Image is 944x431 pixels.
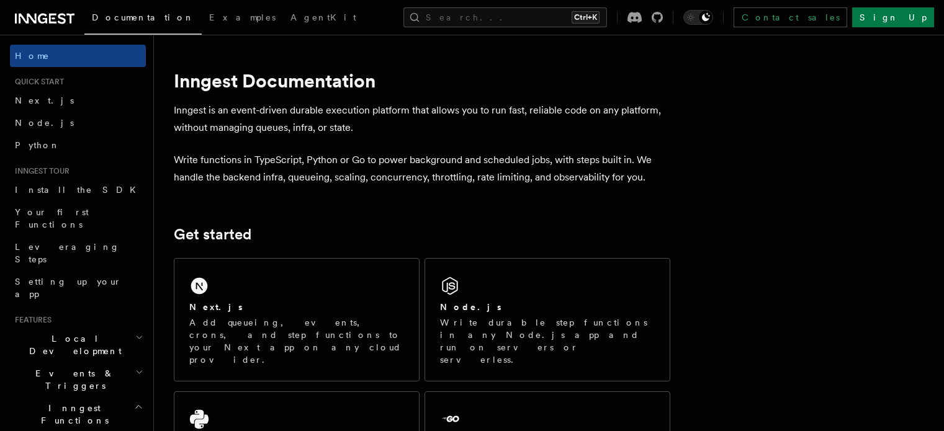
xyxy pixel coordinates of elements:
[10,112,146,134] a: Node.js
[15,207,89,229] span: Your first Functions
[10,201,146,236] a: Your first Functions
[852,7,934,27] a: Sign Up
[10,402,134,427] span: Inngest Functions
[15,140,60,150] span: Python
[15,277,122,299] span: Setting up your app
[734,7,847,27] a: Contact sales
[84,4,202,35] a: Documentation
[290,12,356,22] span: AgentKit
[10,166,70,176] span: Inngest tour
[15,118,74,128] span: Node.js
[174,151,670,186] p: Write functions in TypeScript, Python or Go to power background and scheduled jobs, with steps bu...
[10,332,135,357] span: Local Development
[440,316,655,366] p: Write durable step functions in any Node.js app and run on servers or serverless.
[10,45,146,67] a: Home
[10,270,146,305] a: Setting up your app
[10,89,146,112] a: Next.js
[189,316,404,366] p: Add queueing, events, crons, and step functions to your Next app on any cloud provider.
[209,12,276,22] span: Examples
[572,11,600,24] kbd: Ctrl+K
[403,7,607,27] button: Search...Ctrl+K
[10,315,52,325] span: Features
[15,242,120,264] span: Leveraging Steps
[202,4,283,33] a: Examples
[10,179,146,201] a: Install the SDK
[10,367,135,392] span: Events & Triggers
[10,327,146,362] button: Local Development
[174,102,670,136] p: Inngest is an event-driven durable execution platform that allows you to run fast, reliable code ...
[425,258,670,381] a: Node.jsWrite durable step functions in any Node.js app and run on servers or serverless.
[15,96,74,105] span: Next.js
[174,226,251,243] a: Get started
[174,258,420,381] a: Next.jsAdd queueing, events, crons, and step functions to your Next app on any cloud provider.
[15,185,143,195] span: Install the SDK
[283,4,364,33] a: AgentKit
[189,301,243,313] h2: Next.js
[10,77,64,87] span: Quick start
[10,362,146,397] button: Events & Triggers
[15,50,50,62] span: Home
[92,12,194,22] span: Documentation
[10,134,146,156] a: Python
[683,10,713,25] button: Toggle dark mode
[440,301,501,313] h2: Node.js
[10,236,146,270] a: Leveraging Steps
[174,69,670,92] h1: Inngest Documentation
